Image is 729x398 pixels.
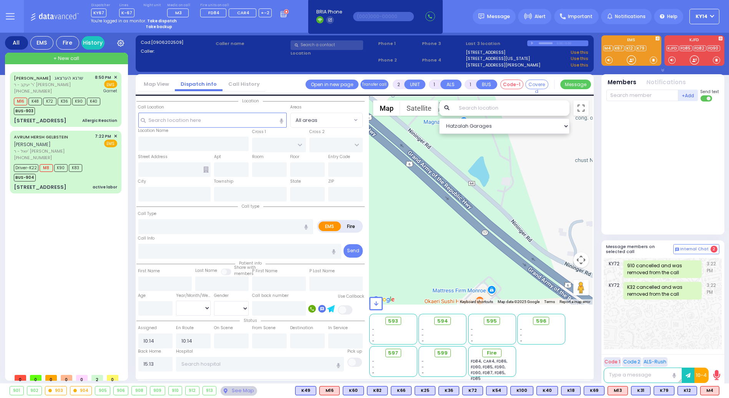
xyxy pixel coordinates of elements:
label: Cad: [141,39,213,46]
a: [STREET_ADDRESS][US_STATE] [466,55,530,62]
label: EMS [601,38,661,43]
label: Cross 2 [309,129,325,135]
span: 596 [536,317,546,325]
span: - [372,358,375,364]
a: K12 [625,45,635,51]
label: Floor [290,154,299,160]
span: 0 [107,375,118,381]
div: FD84, CAR4, FD86, FD90, FD85, FD90, FD90, FD87, FD85, FD85 [471,358,513,381]
label: Age [138,293,146,299]
span: Phone 1 [378,40,419,47]
span: - [372,332,375,338]
span: 599 [437,349,448,357]
label: Last 3 location [466,40,527,47]
div: 902 [27,386,42,395]
span: Garnet [103,88,117,94]
div: K69 [584,386,604,395]
a: M4 [603,45,613,51]
div: 905 [95,386,110,395]
label: City [138,178,146,185]
div: See map [221,386,257,396]
div: 906 [114,386,128,395]
span: EMS [104,140,117,147]
span: Status [240,318,261,323]
label: Pick up [347,348,362,355]
a: Open in new page [306,80,359,89]
label: Medic on call [167,3,191,8]
label: KJFD [664,38,724,43]
span: 595 [487,317,497,325]
label: In Service [328,325,348,331]
div: [STREET_ADDRESS] [14,117,66,125]
span: All areas [290,113,363,127]
span: שרגא הערצאג [55,75,84,81]
div: BLS [295,386,316,395]
span: Other building occupants [203,167,209,173]
span: 0 [61,375,72,381]
button: ALS-Rush [643,357,668,367]
label: Cross 1 [252,129,266,135]
div: K31 [631,386,651,395]
div: K25 [415,386,435,395]
div: EMS [30,36,53,50]
button: Show street map [373,100,400,116]
label: Last Name [195,268,217,274]
a: K67 [614,45,624,51]
span: 0 [45,375,57,381]
label: From Scene [252,325,276,331]
span: Help [667,13,678,20]
label: Night unit [143,3,161,8]
button: KY14 [689,9,719,24]
div: BLS [343,386,364,395]
label: P First Name [252,268,277,274]
div: BLS [438,386,459,395]
label: ZIP [328,178,334,185]
div: BLS [631,386,651,395]
span: ✕ [114,74,117,81]
label: Caller name [216,40,288,47]
label: Lines [119,3,135,8]
span: Phone 2 [378,57,419,63]
label: Use Callback [338,293,364,300]
span: - [422,338,424,344]
a: Use this [571,55,588,62]
span: Important [568,13,593,20]
span: KY72 [609,260,623,278]
div: BLS [654,386,674,395]
span: Notifications [615,13,646,20]
span: יואל - ר' [PERSON_NAME] [14,148,93,155]
span: 0 [15,375,26,381]
div: M4 [700,386,719,395]
div: Allergic Reaction [82,118,117,123]
span: You're logged in as monitor. [91,18,146,24]
div: BLS [462,386,483,395]
button: Map camera controls [573,252,589,268]
div: 912 [186,386,199,395]
span: 2 [91,375,103,381]
label: Assigned [138,325,157,331]
span: K-67 [119,8,135,17]
div: Year/Month/Week/Day [176,293,211,299]
span: 0 [76,375,88,381]
span: [PHONE_NUMBER] [14,155,52,161]
label: Fire units on call [200,3,272,8]
label: Back Home [138,348,161,355]
div: K60 [343,386,364,395]
span: 597 [389,349,399,357]
div: K32 cancelled and was removed from the call [623,282,702,300]
button: UNIT [404,80,425,89]
img: message.svg [478,13,484,19]
a: Call History [223,80,266,88]
span: - [422,370,424,376]
span: 2 [711,246,717,253]
button: Transfer call [360,80,389,89]
span: 593 [389,317,399,325]
label: Call Location [138,104,164,110]
span: Alert [535,13,546,20]
button: Notifications [647,78,686,87]
input: Search hospital [176,357,344,371]
div: K79 [654,386,674,395]
a: Open this area in Google Maps (opens a new window) [371,295,397,305]
div: 908 [132,386,146,395]
span: M3 [175,10,182,16]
